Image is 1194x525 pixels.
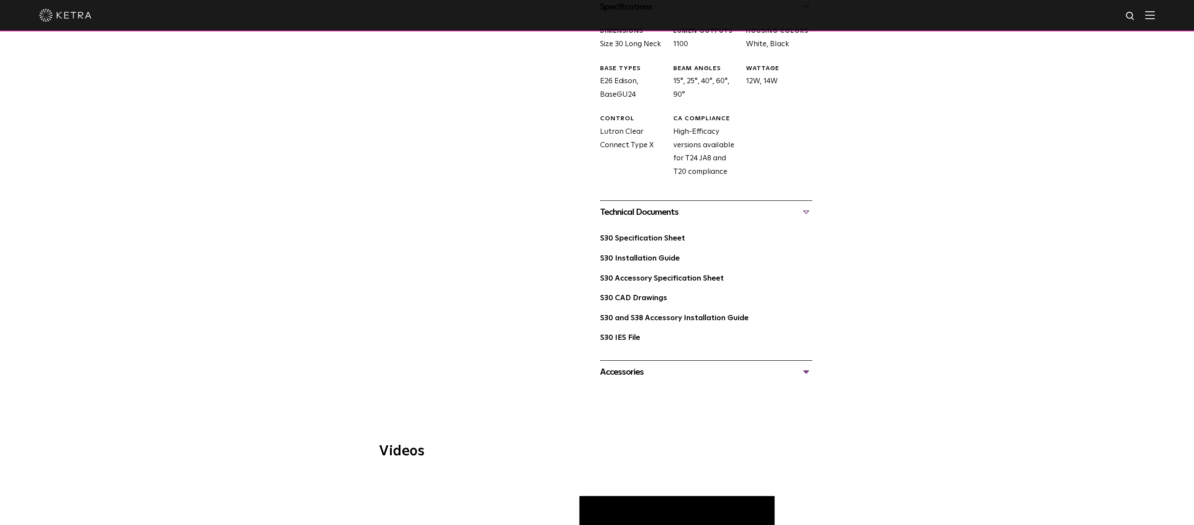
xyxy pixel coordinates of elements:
div: High-Efficacy versions available for T24 JA8 and T20 compliance [667,115,739,179]
div: 15°, 25°, 40°, 60°, 90° [667,64,739,102]
div: Accessories [600,365,812,379]
div: 12W, 14W [739,64,812,102]
img: search icon [1125,11,1136,22]
div: White, Black [739,27,812,51]
div: BASE TYPES [600,64,666,73]
img: Hamburger%20Nav.svg [1145,11,1155,19]
img: ketra-logo-2019-white [39,9,92,22]
h3: Videos [379,444,815,458]
a: S30 CAD Drawings [600,295,667,302]
div: CA COMPLIANCE [673,115,739,123]
div: 1100 [667,27,739,51]
a: S30 Installation Guide [600,255,680,262]
div: DIMENSIONS [600,27,666,36]
a: S30 and S38 Accessory Installation Guide [600,315,749,322]
a: S30 IES File [600,334,640,342]
div: Lutron Clear Connect Type X [594,115,666,179]
div: E26 Edison, BaseGU24 [594,64,666,102]
a: S30 Accessory Specification Sheet [600,275,724,282]
div: BEAM ANGLES [673,64,739,73]
div: Technical Documents [600,205,812,219]
div: CONTROL [600,115,666,123]
div: LUMEN OUTPUTS [673,27,739,36]
div: WATTAGE [746,64,812,73]
div: HOUSING COLORS [746,27,812,36]
div: Size 30 Long Neck [594,27,666,51]
a: S30 Specification Sheet [600,235,685,242]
